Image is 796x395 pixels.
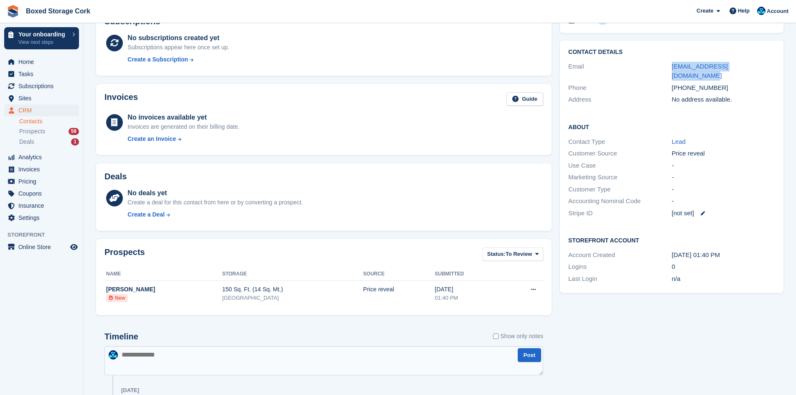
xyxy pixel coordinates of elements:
[672,274,775,284] div: n/a
[4,241,79,253] a: menu
[568,95,671,104] div: Address
[18,68,69,80] span: Tasks
[4,92,79,104] a: menu
[121,387,139,394] div: [DATE]
[672,83,775,93] div: [PHONE_NUMBER]
[18,200,69,212] span: Insurance
[493,332,543,341] label: Show only notes
[4,200,79,212] a: menu
[19,138,34,146] span: Deals
[127,188,303,198] div: No deals yet
[767,7,788,15] span: Account
[518,348,541,362] button: Post
[104,172,127,181] h2: Deals
[69,128,79,135] div: 59
[8,231,83,239] span: Storefront
[18,188,69,199] span: Coupons
[127,198,303,207] div: Create a deal for this contact from here or by converting a prospect.
[363,268,435,281] th: Source
[104,332,138,341] h2: Timeline
[19,138,79,146] a: Deals 1
[127,210,303,219] a: Create a Deal
[127,55,229,64] a: Create a Subscription
[18,92,69,104] span: Sites
[435,285,503,294] div: [DATE]
[483,247,543,261] button: Status: To Review
[672,196,775,206] div: -
[127,122,239,131] div: Invoices are generated on their billing date.
[487,250,506,258] span: Status:
[127,210,165,219] div: Create a Deal
[106,285,222,294] div: [PERSON_NAME]
[672,250,775,260] div: [DATE] 01:40 PM
[18,163,69,175] span: Invoices
[4,176,79,187] a: menu
[568,185,671,194] div: Customer Type
[4,27,79,49] a: Your onboarding View next steps
[106,294,128,302] li: New
[127,135,239,143] a: Create an Invoice
[104,92,138,106] h2: Invoices
[127,33,229,43] div: No subscriptions created yet
[4,151,79,163] a: menu
[568,149,671,158] div: Customer Source
[4,212,79,224] a: menu
[18,104,69,116] span: CRM
[672,185,775,194] div: -
[568,236,775,244] h2: Storefront Account
[672,138,686,145] a: Lead
[568,262,671,272] div: Logins
[4,163,79,175] a: menu
[109,350,118,359] img: Vincent
[4,104,79,116] a: menu
[568,173,671,182] div: Marketing Source
[127,135,176,143] div: Create an Invoice
[7,5,19,18] img: stora-icon-8386f47178a22dfd0bd8f6a31ec36ba5ce8667c1dd55bd0f319d3a0aa187defe.svg
[757,7,765,15] img: Vincent
[4,188,79,199] a: menu
[672,209,775,218] div: [not set]
[568,274,671,284] div: Last Login
[568,137,671,147] div: Contact Type
[568,122,775,131] h2: About
[672,95,775,104] div: No address available.
[672,63,728,79] a: [EMAIL_ADDRESS][DOMAIN_NAME]
[568,161,671,171] div: Use Case
[697,7,713,15] span: Create
[493,332,498,341] input: Show only notes
[672,262,775,272] div: 0
[127,55,188,64] div: Create a Subscription
[18,38,68,46] p: View next steps
[23,4,94,18] a: Boxed Storage Cork
[127,43,229,52] div: Subscriptions appear here once set up.
[18,176,69,187] span: Pricing
[19,127,45,135] span: Prospects
[222,268,363,281] th: Storage
[222,294,363,302] div: [GEOGRAPHIC_DATA]
[4,68,79,80] a: menu
[568,62,671,81] div: Email
[435,294,503,302] div: 01:40 PM
[568,83,671,93] div: Phone
[18,80,69,92] span: Subscriptions
[18,241,69,253] span: Online Store
[568,209,671,218] div: Stripe ID
[672,161,775,171] div: -
[568,196,671,206] div: Accounting Nominal Code
[568,250,671,260] div: Account Created
[18,151,69,163] span: Analytics
[18,56,69,68] span: Home
[19,127,79,136] a: Prospects 59
[506,250,532,258] span: To Review
[104,268,222,281] th: Name
[363,285,435,294] div: Price reveal
[568,49,775,56] h2: Contact Details
[4,56,79,68] a: menu
[435,268,503,281] th: Submitted
[71,138,79,145] div: 1
[127,112,239,122] div: No invoices available yet
[4,80,79,92] a: menu
[222,285,363,294] div: 150 Sq. Ft. (14 Sq. Mt.)
[506,92,543,106] a: Guide
[672,149,775,158] div: Price reveal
